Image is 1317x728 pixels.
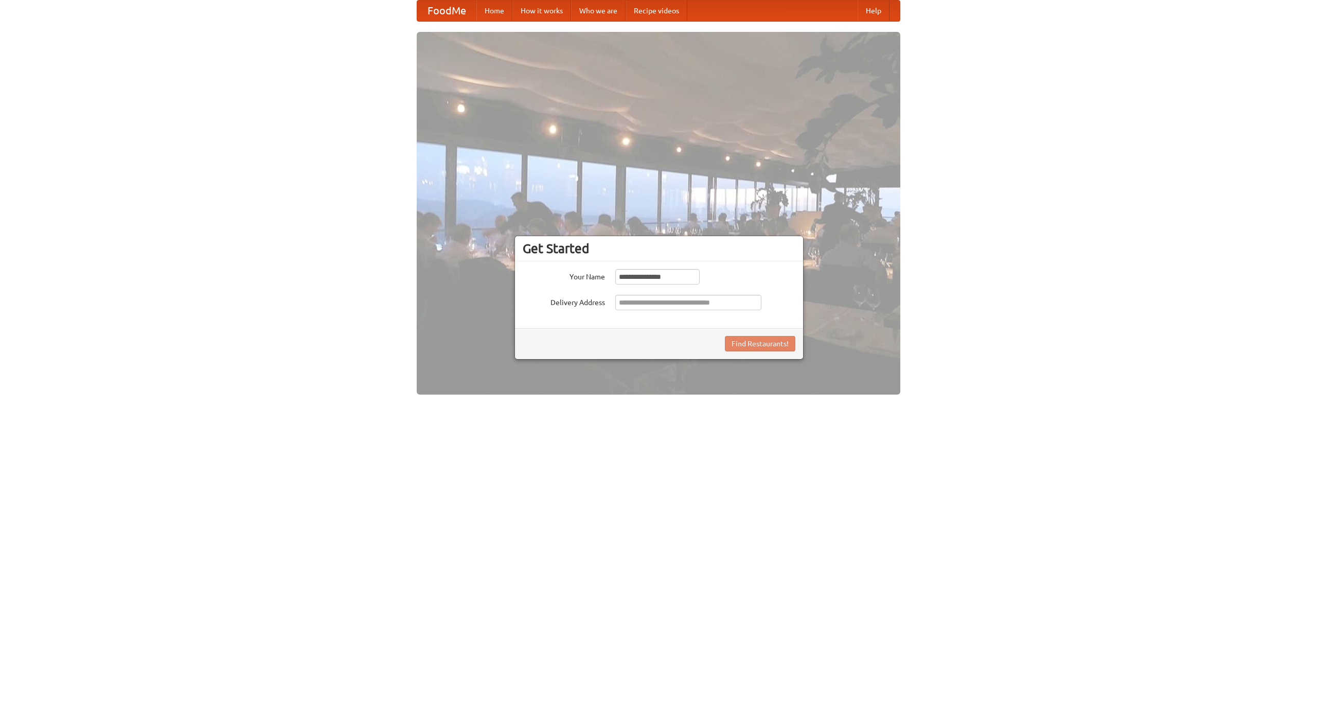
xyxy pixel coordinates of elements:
a: Recipe videos [626,1,687,21]
a: Home [476,1,512,21]
a: FoodMe [417,1,476,21]
a: How it works [512,1,571,21]
button: Find Restaurants! [725,336,795,351]
h3: Get Started [523,241,795,256]
a: Help [858,1,889,21]
label: Your Name [523,269,605,282]
a: Who we are [571,1,626,21]
label: Delivery Address [523,295,605,308]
